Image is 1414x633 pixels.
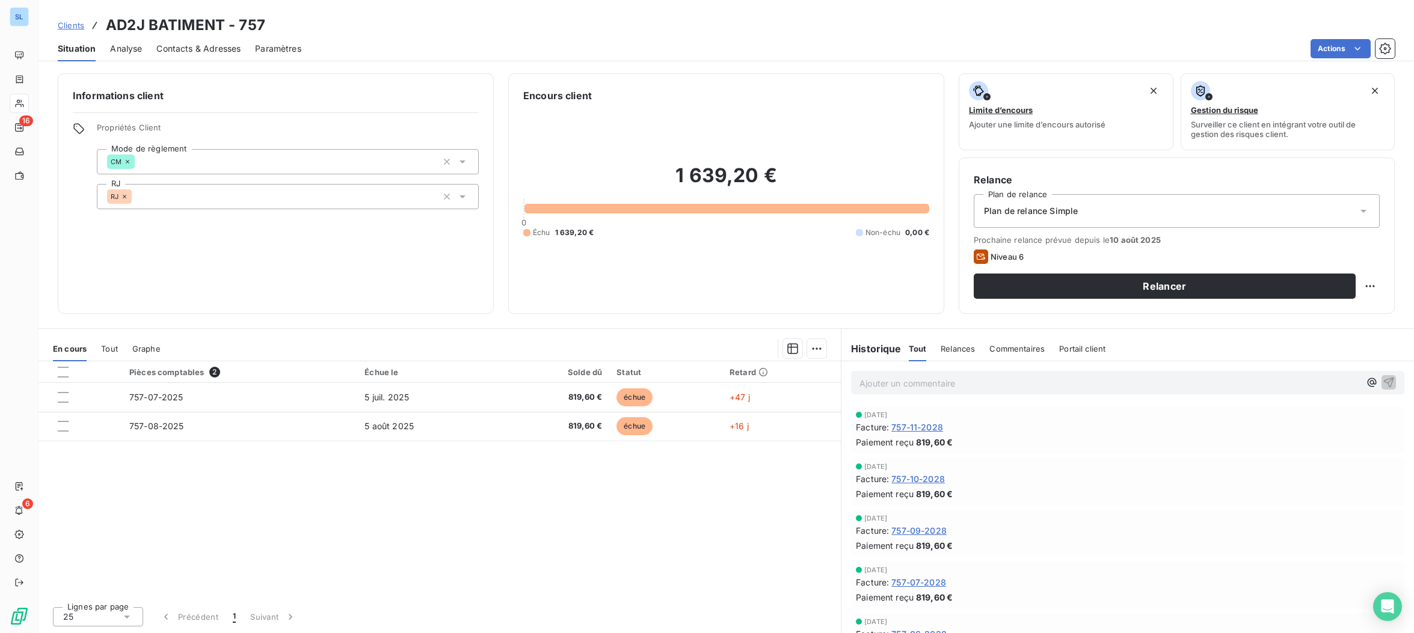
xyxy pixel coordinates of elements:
[616,417,653,435] span: échue
[959,73,1173,150] button: Limite d’encoursAjouter une limite d’encours autorisé
[856,576,889,589] span: Facture :
[156,43,241,55] span: Contacts & Adresses
[111,158,121,165] span: CM
[1191,105,1258,115] span: Gestion du risque
[1191,120,1385,139] span: Surveiller ce client en intégrant votre outil de gestion des risques client.
[969,105,1033,115] span: Limite d’encours
[555,227,594,238] span: 1 639,20 €
[864,411,887,418] span: [DATE]
[865,227,900,238] span: Non-échu
[891,524,947,537] span: 757-09-2028
[129,421,184,431] span: 757-08-2025
[129,367,350,378] div: Pièces comptables
[101,344,118,353] span: Tout
[10,118,28,137] a: 16
[132,191,141,202] input: Ajouter une valeur
[10,7,29,26] div: SL
[856,436,914,448] span: Paiement reçu
[856,591,914,604] span: Paiement reçu
[1311,39,1371,58] button: Actions
[891,472,945,485] span: 757-10-2028
[989,344,1045,353] span: Commentaires
[97,123,479,139] span: Propriétés Client
[1059,344,1105,353] span: Portail client
[129,392,183,402] span: 757-07-2025
[974,235,1380,245] span: Prochaine relance prévue depuis le
[916,488,953,500] span: 819,60 €
[984,205,1078,217] span: Plan de relance Simple
[991,252,1024,261] span: Niveau 6
[941,344,975,353] span: Relances
[533,227,550,238] span: Échu
[226,604,243,629] button: 1
[523,88,592,103] h6: Encours client
[856,488,914,500] span: Paiement reçu
[364,421,414,431] span: 5 août 2025
[856,524,889,537] span: Facture :
[1110,235,1161,245] span: 10 août 2025
[891,576,946,589] span: 757-07-2028
[58,20,84,30] span: Clients
[233,611,236,623] span: 1
[916,591,953,604] span: 819,60 €
[730,367,834,377] div: Retard
[616,367,715,377] div: Statut
[110,43,142,55] span: Analyse
[22,498,33,509] span: 6
[243,604,304,629] button: Suivant
[106,14,265,36] h3: AD2J BATIMENT - 757
[905,227,929,238] span: 0,00 €
[974,274,1356,299] button: Relancer
[132,344,161,353] span: Graphe
[730,421,749,431] span: +16 j
[255,43,301,55] span: Paramètres
[616,388,653,406] span: échue
[19,115,33,126] span: 16
[364,392,409,402] span: 5 juil. 2025
[969,120,1105,129] span: Ajouter une limite d’encours autorisé
[73,88,479,103] h6: Informations client
[521,218,526,227] span: 0
[891,421,943,433] span: 757-11-2028
[864,463,887,470] span: [DATE]
[58,43,96,55] span: Situation
[974,173,1380,187] h6: Relance
[1373,592,1402,621] div: Open Intercom Messenger
[507,420,602,432] span: 819,60 €
[364,367,493,377] div: Échue le
[909,344,927,353] span: Tout
[864,515,887,522] span: [DATE]
[507,367,602,377] div: Solde dû
[209,367,220,378] span: 2
[63,611,73,623] span: 25
[135,156,144,167] input: Ajouter une valeur
[856,421,889,433] span: Facture :
[856,472,889,485] span: Facture :
[58,19,84,31] a: Clients
[841,341,902,356] h6: Historique
[916,539,953,552] span: 819,60 €
[53,344,87,353] span: En cours
[507,391,602,403] span: 819,60 €
[730,392,750,402] span: +47 j
[10,607,29,626] img: Logo LeanPay
[1181,73,1395,150] button: Gestion du risqueSurveiller ce client en intégrant votre outil de gestion des risques client.
[111,193,118,200] span: RJ
[523,164,929,200] h2: 1 639,20 €
[864,566,887,573] span: [DATE]
[864,618,887,625] span: [DATE]
[856,539,914,552] span: Paiement reçu
[153,604,226,629] button: Précédent
[916,436,953,448] span: 819,60 €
